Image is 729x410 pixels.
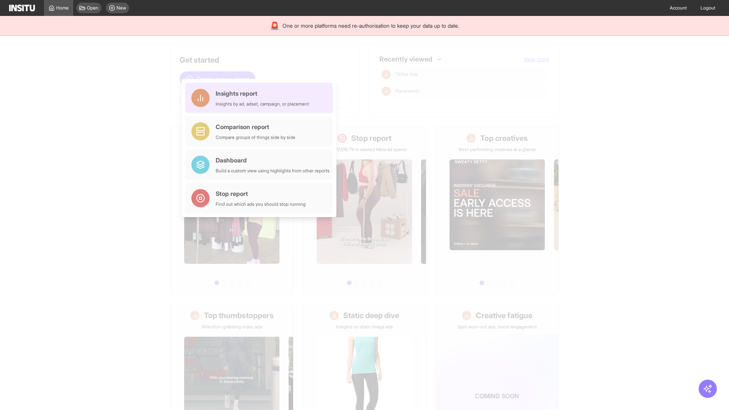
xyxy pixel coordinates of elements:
[216,201,306,207] div: Find out which ads you should stop running
[87,5,98,11] span: Open
[216,156,330,165] div: Dashboard
[270,20,279,31] div: 🚨
[216,122,295,131] div: Comparison report
[9,5,35,11] img: Logo
[282,22,459,30] span: One or more platforms need re-authorisation to keep your data up to date.
[216,168,330,174] div: Build a custom view using highlights from other reports
[216,89,309,98] div: Insights report
[216,101,309,107] div: Insights by ad, adset, campaign, or placement
[216,189,306,198] div: Stop report
[117,5,126,11] span: New
[216,134,295,140] div: Compare groups of things side by side
[56,5,69,11] span: Home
